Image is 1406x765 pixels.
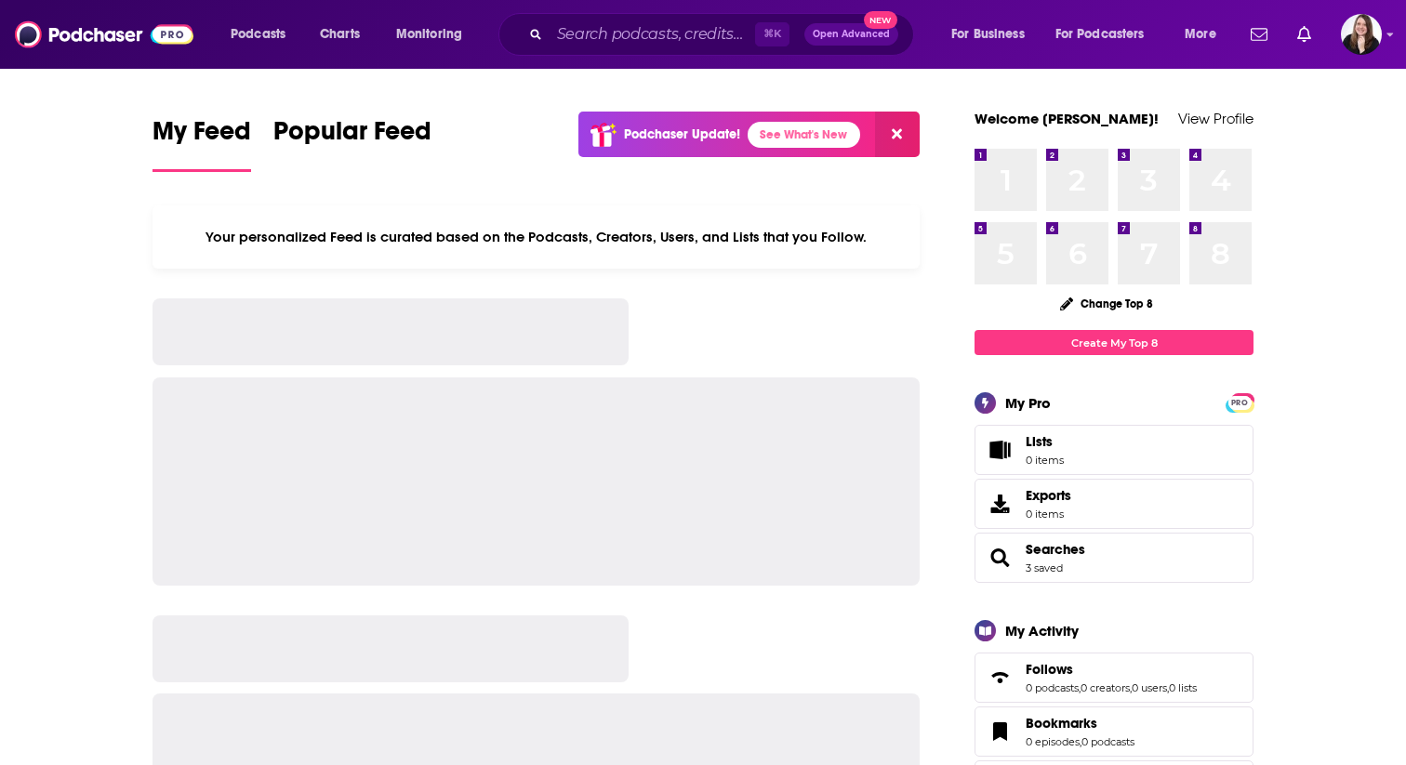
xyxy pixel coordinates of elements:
[1132,681,1167,694] a: 0 users
[1080,735,1081,748] span: ,
[755,22,789,46] span: ⌘ K
[864,11,897,29] span: New
[218,20,310,49] button: open menu
[1026,454,1064,467] span: 0 items
[1341,14,1382,55] span: Logged in as emma.chase
[308,20,371,49] a: Charts
[1290,19,1319,50] a: Show notifications dropdown
[748,122,860,148] a: See What's New
[1169,681,1197,694] a: 0 lists
[981,665,1018,691] a: Follows
[1081,681,1130,694] a: 0 creators
[813,30,890,39] span: Open Advanced
[383,20,486,49] button: open menu
[1026,487,1071,504] span: Exports
[1049,292,1164,315] button: Change Top 8
[516,13,932,56] div: Search podcasts, credits, & more...
[1243,19,1275,50] a: Show notifications dropdown
[1055,21,1145,47] span: For Podcasters
[975,479,1253,529] a: Exports
[396,21,462,47] span: Monitoring
[981,545,1018,571] a: Searches
[1081,735,1134,748] a: 0 podcasts
[231,21,285,47] span: Podcasts
[951,21,1025,47] span: For Business
[1026,561,1063,574] a: 3 saved
[320,21,360,47] span: Charts
[975,110,1159,127] a: Welcome [PERSON_NAME]!
[1167,681,1169,694] span: ,
[153,205,920,269] div: Your personalized Feed is curated based on the Podcasts, Creators, Users, and Lists that you Follow.
[550,20,755,49] input: Search podcasts, credits, & more...
[1026,433,1064,450] span: Lists
[1172,20,1240,49] button: open menu
[1026,735,1080,748] a: 0 episodes
[981,719,1018,745] a: Bookmarks
[981,491,1018,517] span: Exports
[975,330,1253,355] a: Create My Top 8
[153,115,251,172] a: My Feed
[1026,433,1053,450] span: Lists
[1228,396,1251,410] span: PRO
[1005,622,1079,640] div: My Activity
[153,115,251,158] span: My Feed
[1341,14,1382,55] img: User Profile
[1178,110,1253,127] a: View Profile
[1079,681,1081,694] span: ,
[1026,541,1085,558] a: Searches
[1026,661,1073,678] span: Follows
[15,17,193,52] img: Podchaser - Follow, Share and Rate Podcasts
[1185,21,1216,47] span: More
[1005,394,1051,412] div: My Pro
[1043,20,1172,49] button: open menu
[1130,681,1132,694] span: ,
[1228,395,1251,409] a: PRO
[273,115,431,158] span: Popular Feed
[1026,715,1134,732] a: Bookmarks
[981,437,1018,463] span: Lists
[975,425,1253,475] a: Lists
[273,115,431,172] a: Popular Feed
[975,533,1253,583] span: Searches
[804,23,898,46] button: Open AdvancedNew
[1026,715,1097,732] span: Bookmarks
[975,653,1253,703] span: Follows
[1026,508,1071,521] span: 0 items
[624,126,740,142] p: Podchaser Update!
[1341,14,1382,55] button: Show profile menu
[1026,661,1197,678] a: Follows
[975,706,1253,757] span: Bookmarks
[938,20,1048,49] button: open menu
[1026,681,1079,694] a: 0 podcasts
